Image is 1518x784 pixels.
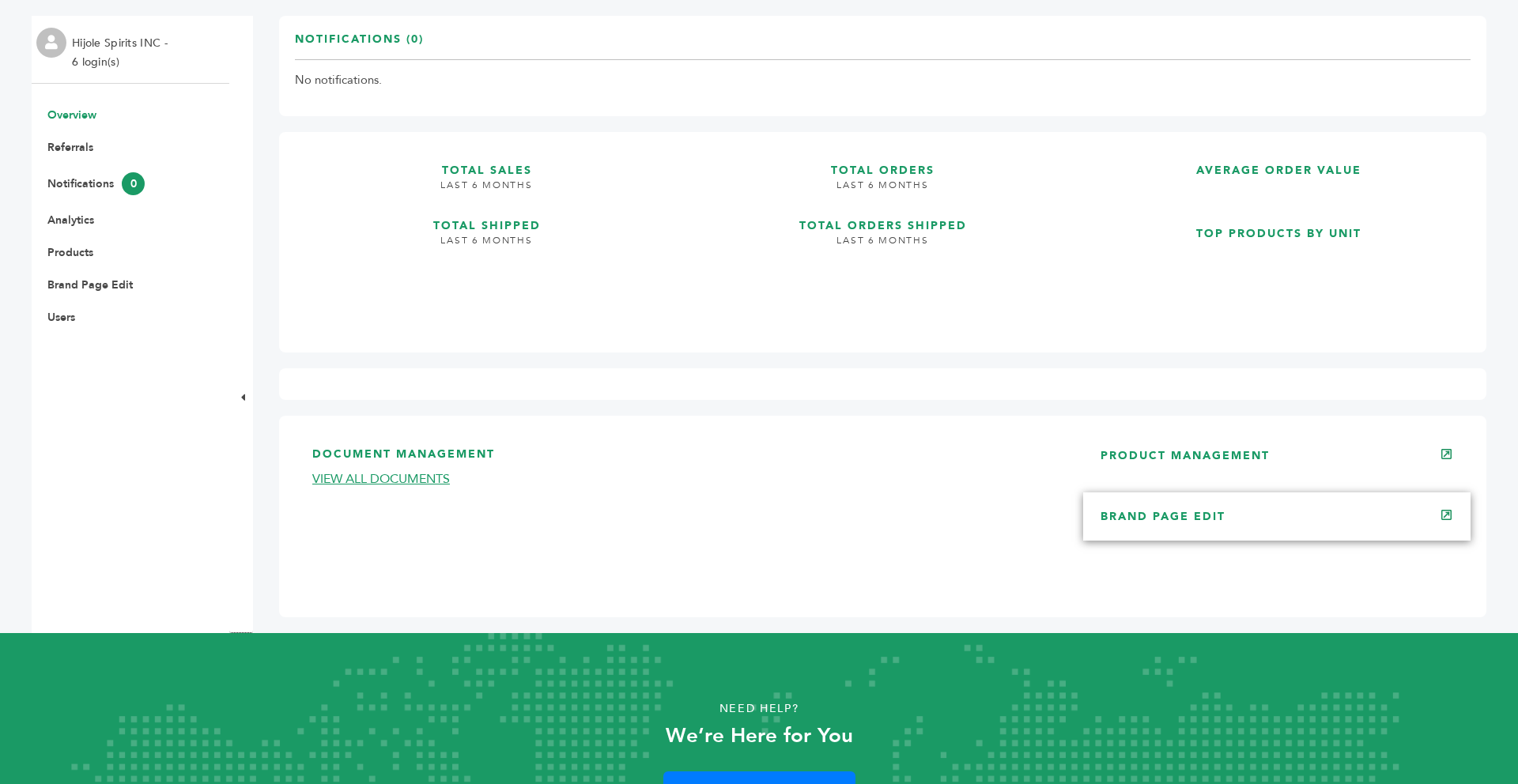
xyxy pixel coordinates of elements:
a: Referrals [47,140,93,155]
h4: LAST 6 MONTHS [691,234,1074,259]
td: No notifications. [295,60,1471,101]
li: Hijole Spirits INC - 6 login(s) [72,34,172,72]
h4: LAST 6 MONTHS [295,234,678,259]
span: 0 [122,172,145,195]
h3: Notifications (0) [295,32,424,59]
a: Analytics [47,213,94,228]
h4: LAST 6 MONTHS [295,179,678,204]
a: Products [47,245,93,260]
h3: TOTAL ORDERS SHIPPED [691,203,1074,234]
h3: TOP PRODUCTS BY UNIT [1087,211,1471,242]
a: Users [47,310,75,325]
h3: DOCUMENT MANAGEMENT [312,447,1053,471]
img: profile.png [36,28,66,58]
a: TOP PRODUCTS BY UNIT [1087,211,1471,324]
strong: We’re Here for You [666,722,853,750]
h4: LAST 6 MONTHS [691,179,1074,204]
a: BRAND PAGE EDIT [1101,509,1225,524]
p: Need Help? [76,697,1442,721]
h3: TOTAL SHIPPED [295,203,678,234]
a: VIEW ALL DOCUMENTS [312,470,450,488]
a: AVERAGE ORDER VALUE [1087,148,1471,198]
a: Overview [47,107,96,122]
a: PRODUCT MANAGEMENT [1101,448,1270,463]
a: TOTAL SALES LAST 6 MONTHS TOTAL SHIPPED LAST 6 MONTHS [295,148,678,324]
a: TOTAL ORDERS LAST 6 MONTHS TOTAL ORDERS SHIPPED LAST 6 MONTHS [691,148,1074,324]
h3: TOTAL SALES [295,148,678,179]
a: Brand Page Edit [47,277,133,292]
h3: AVERAGE ORDER VALUE [1087,148,1471,179]
a: Notifications0 [47,176,145,191]
h3: TOTAL ORDERS [691,148,1074,179]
